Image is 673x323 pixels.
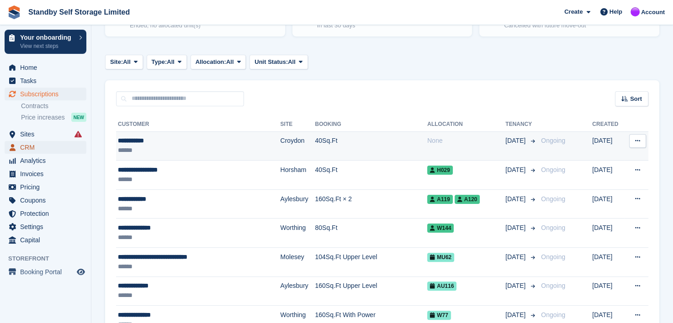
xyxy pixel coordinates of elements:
button: Type: All [147,55,187,70]
span: Help [609,7,622,16]
span: All [226,57,234,67]
a: menu [5,128,86,141]
a: menu [5,167,86,180]
div: NEW [71,113,86,122]
p: In last 30 days [317,21,376,30]
td: [DATE] [592,131,625,161]
span: Settings [20,220,75,233]
a: menu [5,207,86,220]
td: Worthing [281,219,315,248]
span: Invoices [20,167,75,180]
span: CRM [20,141,75,154]
td: 104Sq.Ft Upper Level [315,248,427,277]
span: Pricing [20,181,75,193]
td: [DATE] [592,219,625,248]
span: Create [564,7,583,16]
a: menu [5,61,86,74]
a: menu [5,194,86,207]
th: Site [281,117,315,132]
span: Coupons [20,194,75,207]
a: menu [5,154,86,167]
a: menu [5,74,86,87]
i: Smart entry sync failures have occurred [74,130,82,138]
td: Horsham [281,161,315,190]
td: 160Sq.Ft × 2 [315,189,427,219]
span: W144 [427,224,454,233]
th: Booking [315,117,427,132]
td: [DATE] [592,276,625,306]
td: Aylesbury [281,189,315,219]
p: Cancelled with future move-out [504,21,586,30]
td: Croydon [281,131,315,161]
span: Storefront [8,254,91,263]
span: Ongoing [541,311,565,318]
a: Contracts [21,102,86,110]
span: Subscriptions [20,88,75,100]
span: Ongoing [541,224,565,231]
span: Account [641,8,665,17]
span: W77 [427,311,451,320]
a: Preview store [75,266,86,277]
span: Unit Status: [254,57,288,67]
span: AU116 [427,281,456,291]
td: 160Sq.Ft Upper Level [315,276,427,306]
a: Your onboarding View next steps [5,30,86,54]
span: All [288,57,296,67]
span: All [167,57,175,67]
span: Capital [20,234,75,246]
span: All [123,57,131,67]
span: Booking Portal [20,266,75,278]
button: Site: All [105,55,143,70]
span: [DATE] [505,136,527,146]
a: menu [5,141,86,154]
a: menu [5,220,86,233]
span: [DATE] [505,252,527,262]
img: Sue Ford [631,7,640,16]
span: Ongoing [541,195,565,203]
span: [DATE] [505,281,527,291]
span: Allocation: [196,57,226,67]
th: Created [592,117,625,132]
span: H029 [427,166,453,175]
span: Ongoing [541,137,565,144]
span: [DATE] [505,165,527,175]
td: Molesey [281,248,315,277]
span: Analytics [20,154,75,167]
span: A119 [427,195,453,204]
a: Price increases NEW [21,112,86,122]
span: Sites [20,128,75,141]
button: Unit Status: All [249,55,307,70]
span: [DATE] [505,310,527,320]
th: Customer [116,117,281,132]
span: Sort [630,94,642,104]
p: View next steps [20,42,74,50]
span: Price increases [21,113,65,122]
td: Aylesbury [281,276,315,306]
span: A120 [455,195,480,204]
span: Ongoing [541,166,565,173]
span: Protection [20,207,75,220]
span: Site: [110,57,123,67]
span: Home [20,61,75,74]
span: [DATE] [505,223,527,233]
span: Tasks [20,74,75,87]
th: Allocation [427,117,505,132]
td: 40Sq.Ft [315,131,427,161]
a: menu [5,88,86,100]
p: Ended, no allocated unit(s) [130,21,201,30]
span: [DATE] [505,194,527,204]
button: Allocation: All [191,55,246,70]
td: [DATE] [592,161,625,190]
td: 80Sq.Ft [315,219,427,248]
a: menu [5,266,86,278]
span: Ongoing [541,253,565,260]
a: menu [5,234,86,246]
a: menu [5,181,86,193]
td: [DATE] [592,248,625,277]
img: stora-icon-8386f47178a22dfd0bd8f6a31ec36ba5ce8667c1dd55bd0f319d3a0aa187defe.svg [7,5,21,19]
a: Standby Self Storage Limited [25,5,133,20]
td: 40Sq.Ft [315,161,427,190]
p: Your onboarding [20,34,74,41]
div: None [427,136,505,146]
span: Ongoing [541,282,565,289]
